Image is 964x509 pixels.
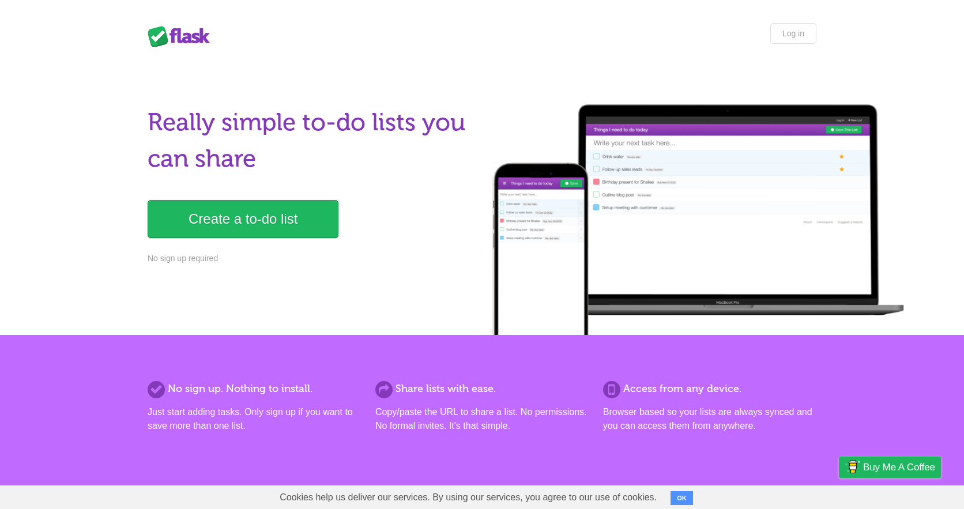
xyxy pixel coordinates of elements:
h2: Access from any device. [603,381,816,397]
h2: Share lists with ease. [375,381,589,397]
a: Buy me a coffee [839,457,941,478]
a: Log in [770,23,816,44]
h2: No sign up. Nothing to install. [148,381,361,397]
p: Browser based so your lists are always synced and you can access them from anywhere. [603,405,816,433]
button: OK [671,491,693,505]
span: Cookies help us deliver our services. By using our services, you agree to our use of cookies. [268,486,668,509]
span: Buy me a coffee [863,457,935,477]
p: No sign up required [148,252,475,265]
img: Buy me a coffee [845,457,860,477]
p: Just start adding tasks. Only sign up if you want to save more than one list. [148,405,361,433]
h1: Really simple to-do lists you can share [148,104,475,177]
div: Flask Lists [148,26,217,47]
p: Copy/paste the URL to share a list. No permissions. No formal invites. It's that simple. [375,405,589,433]
a: Create a to-do list [148,200,338,238]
